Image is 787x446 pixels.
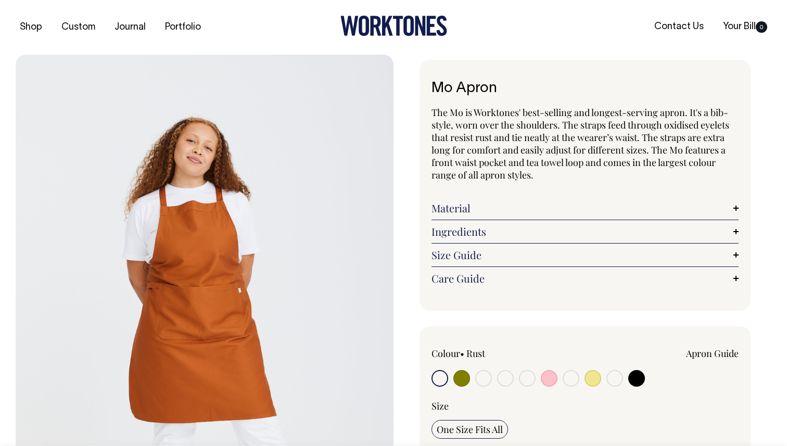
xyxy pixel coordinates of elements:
[431,249,739,261] a: Size Guide
[437,423,503,436] span: One Size Fits All
[161,19,205,36] a: Portfolio
[431,272,739,285] a: Care Guide
[650,18,708,35] a: Contact Us
[431,202,739,214] a: Material
[756,21,767,33] span: 0
[110,19,150,36] a: Journal
[431,400,739,412] div: Size
[431,420,508,439] input: One Size Fits All
[431,81,739,97] h1: Mo Apron
[719,18,771,35] a: Your Bill0
[460,347,464,360] span: •
[431,106,729,181] span: The Mo is Worktones' best-selling and longest-serving apron. It's a bib-style, worn over the shou...
[16,19,46,36] a: Shop
[431,225,739,238] a: Ingredients
[686,347,739,360] a: Apron Guide
[431,347,554,360] div: Colour
[57,19,99,36] a: Custom
[466,347,485,360] label: Rust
